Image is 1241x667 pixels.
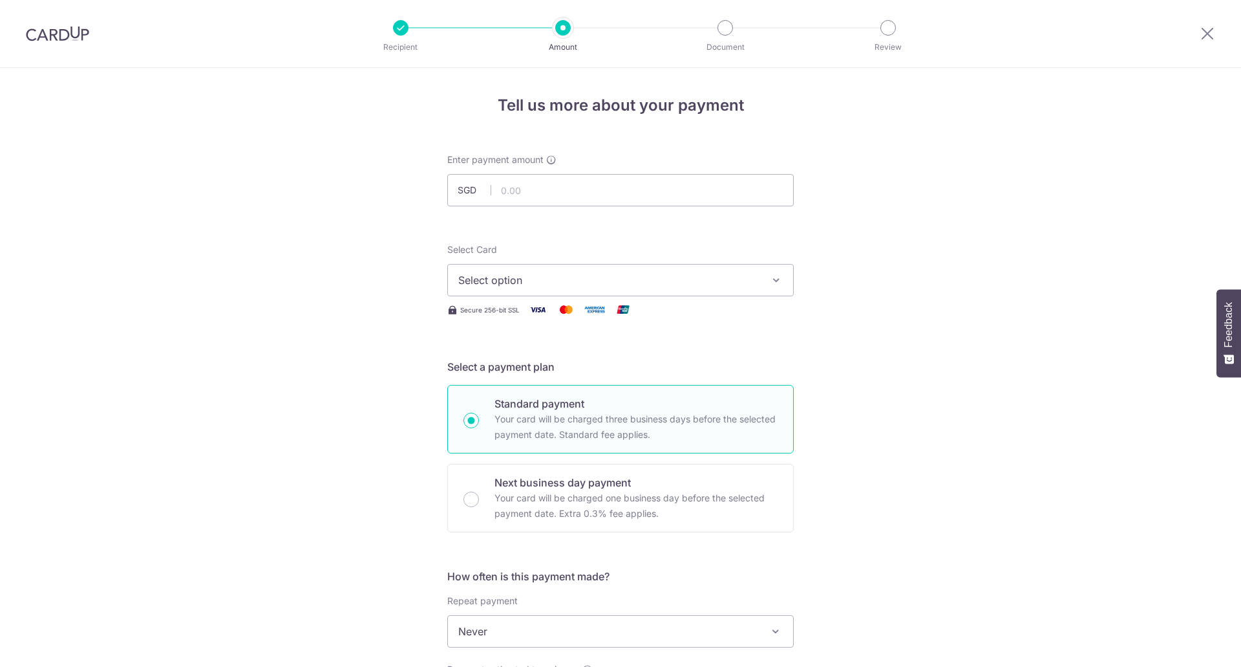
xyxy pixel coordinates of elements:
[1158,628,1228,661] iframe: Opens a widget where you can find more information
[447,595,518,607] label: Repeat payment
[610,301,636,318] img: Union Pay
[447,569,794,584] h5: How often is this payment made?
[458,184,491,197] span: SGD
[447,264,794,296] button: Select option
[840,41,936,54] p: Review
[494,396,778,411] p: Standard payment
[447,174,794,206] input: 0.00
[494,411,778,443] p: Your card will be charged three business days before the selected payment date. Standard fee appl...
[1223,302,1235,347] span: Feedback
[447,153,544,166] span: Enter payment amount
[447,359,794,375] h5: Select a payment plan
[515,41,611,54] p: Amount
[494,490,778,521] p: Your card will be charged one business day before the selected payment date. Extra 0.3% fee applies.
[447,615,794,648] span: Never
[458,272,759,288] span: Select option
[460,305,520,315] span: Secure 256-bit SSL
[494,475,778,490] p: Next business day payment
[525,301,551,318] img: Visa
[677,41,773,54] p: Document
[447,94,794,117] h4: Tell us more about your payment
[448,616,793,647] span: Never
[447,244,497,255] span: translation missing: en.payables.payment_networks.credit_card.summary.labels.select_card
[26,26,89,41] img: CardUp
[582,301,608,318] img: American Express
[553,301,579,318] img: Mastercard
[1216,289,1241,377] button: Feedback - Show survey
[353,41,449,54] p: Recipient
